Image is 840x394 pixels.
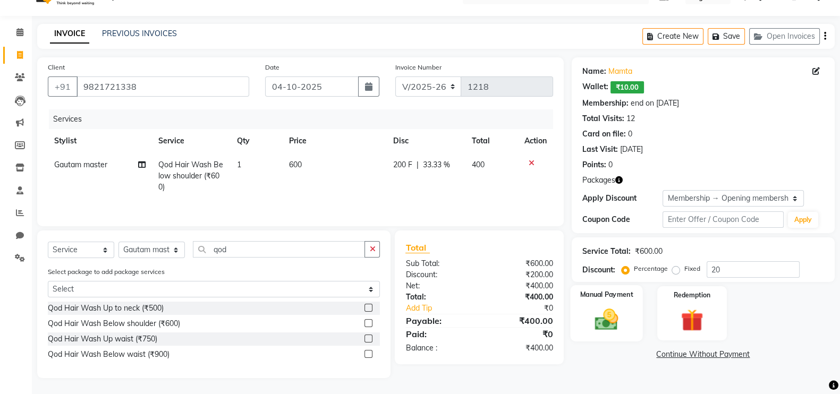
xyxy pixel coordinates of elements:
[77,76,249,97] input: Search by Name/Mobile/Email/Code
[48,333,157,345] div: Qod Hair Wash Up waist (₹750)
[628,129,632,140] div: 0
[397,328,479,340] div: Paid:
[48,129,152,153] th: Stylist
[193,241,365,258] input: Search or Scan
[54,160,107,169] span: Gautam master
[582,113,624,124] div: Total Visits:
[642,28,703,45] button: Create New
[634,264,668,273] label: Percentage
[749,28,820,45] button: Open Invoices
[582,214,663,225] div: Coupon Code
[620,144,643,155] div: [DATE]
[397,280,479,292] div: Net:
[48,267,165,277] label: Select package to add package services
[283,129,386,153] th: Price
[684,264,700,273] label: Fixed
[479,280,561,292] div: ₹400.00
[479,314,561,327] div: ₹400.00
[610,81,644,93] span: ₹10.00
[582,246,631,257] div: Service Total:
[48,318,180,329] div: Qod Hair Wash Below shoulder (₹600)
[708,28,745,45] button: Save
[393,159,412,170] span: 200 F
[422,159,449,170] span: 33.33 %
[574,349,833,360] a: Continue Without Payment
[397,258,479,269] div: Sub Total:
[674,290,710,300] label: Redemption
[479,292,561,303] div: ₹400.00
[50,24,89,44] a: INVOICE
[479,258,561,269] div: ₹600.00
[152,129,231,153] th: Service
[405,242,430,253] span: Total
[663,211,784,228] input: Enter Offer / Coupon Code
[397,342,479,354] div: Balance :
[48,63,65,72] label: Client
[472,160,485,169] span: 400
[582,129,626,140] div: Card on file:
[582,264,615,276] div: Discount:
[395,63,442,72] label: Invoice Number
[49,109,561,129] div: Services
[582,159,606,170] div: Points:
[580,289,633,299] label: Manual Payment
[48,76,78,97] button: +91
[416,159,418,170] span: |
[626,113,635,124] div: 12
[237,160,241,169] span: 1
[518,129,553,153] th: Action
[158,160,223,192] span: Qod Hair Wash Below shoulder (₹600)
[397,303,493,314] a: Add Tip
[582,98,629,109] div: Membership:
[588,306,625,332] img: _cash.svg
[397,269,479,280] div: Discount:
[608,66,632,77] a: Mamta
[397,314,479,327] div: Payable:
[102,29,177,38] a: PREVIOUS INVOICES
[582,66,606,77] div: Name:
[48,303,164,314] div: Qod Hair Wash Up to neck (₹500)
[582,144,618,155] div: Last Visit:
[479,328,561,340] div: ₹0
[231,129,283,153] th: Qty
[397,292,479,303] div: Total:
[265,63,279,72] label: Date
[788,212,818,228] button: Apply
[479,342,561,354] div: ₹400.00
[635,246,663,257] div: ₹600.00
[582,175,615,186] span: Packages
[582,81,608,93] div: Wallet:
[386,129,465,153] th: Disc
[493,303,561,314] div: ₹0
[608,159,613,170] div: 0
[465,129,518,153] th: Total
[582,193,663,204] div: Apply Discount
[631,98,679,109] div: end on [DATE]
[289,160,302,169] span: 600
[674,306,710,334] img: _gift.svg
[479,269,561,280] div: ₹200.00
[48,349,169,360] div: Qod Hair Wash Below waist (₹900)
